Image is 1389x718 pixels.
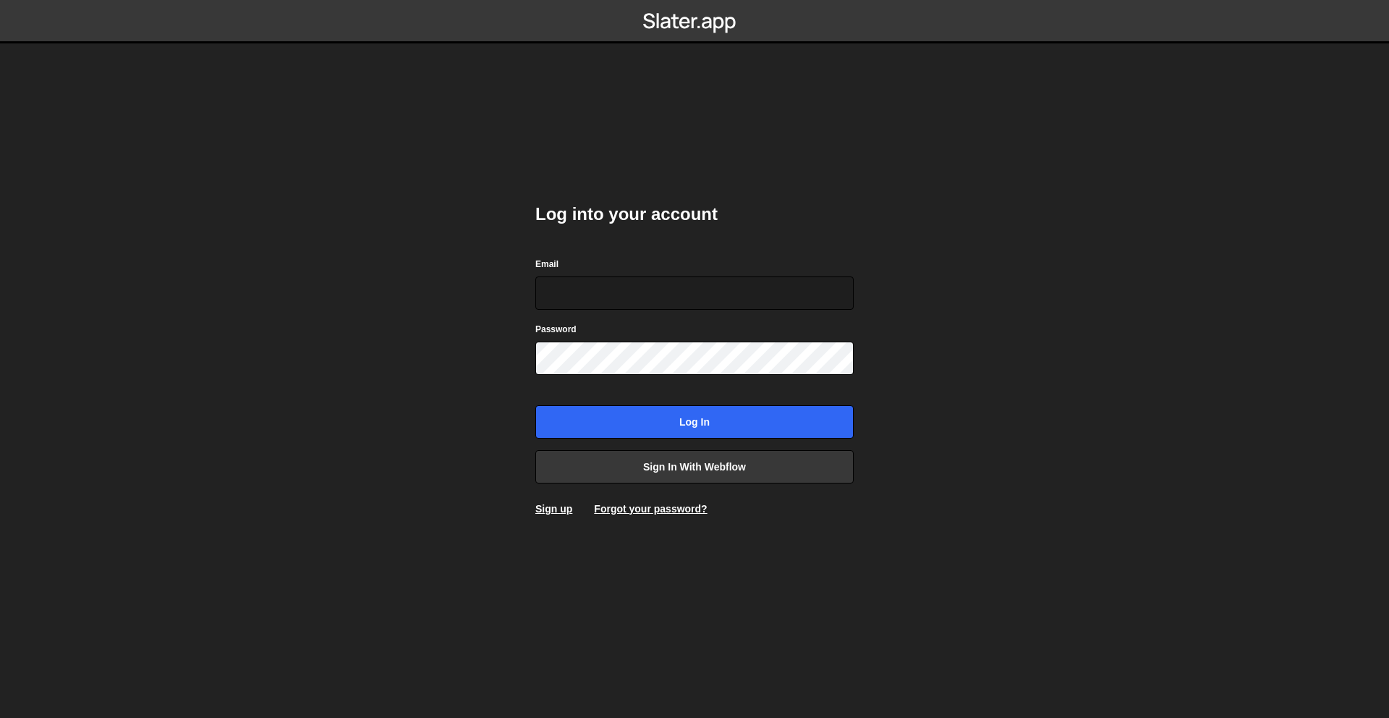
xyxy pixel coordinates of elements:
[535,257,558,271] label: Email
[535,405,854,439] input: Log in
[535,203,854,226] h2: Log into your account
[594,503,707,515] a: Forgot your password?
[535,450,854,483] a: Sign in with Webflow
[535,503,572,515] a: Sign up
[535,322,577,337] label: Password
